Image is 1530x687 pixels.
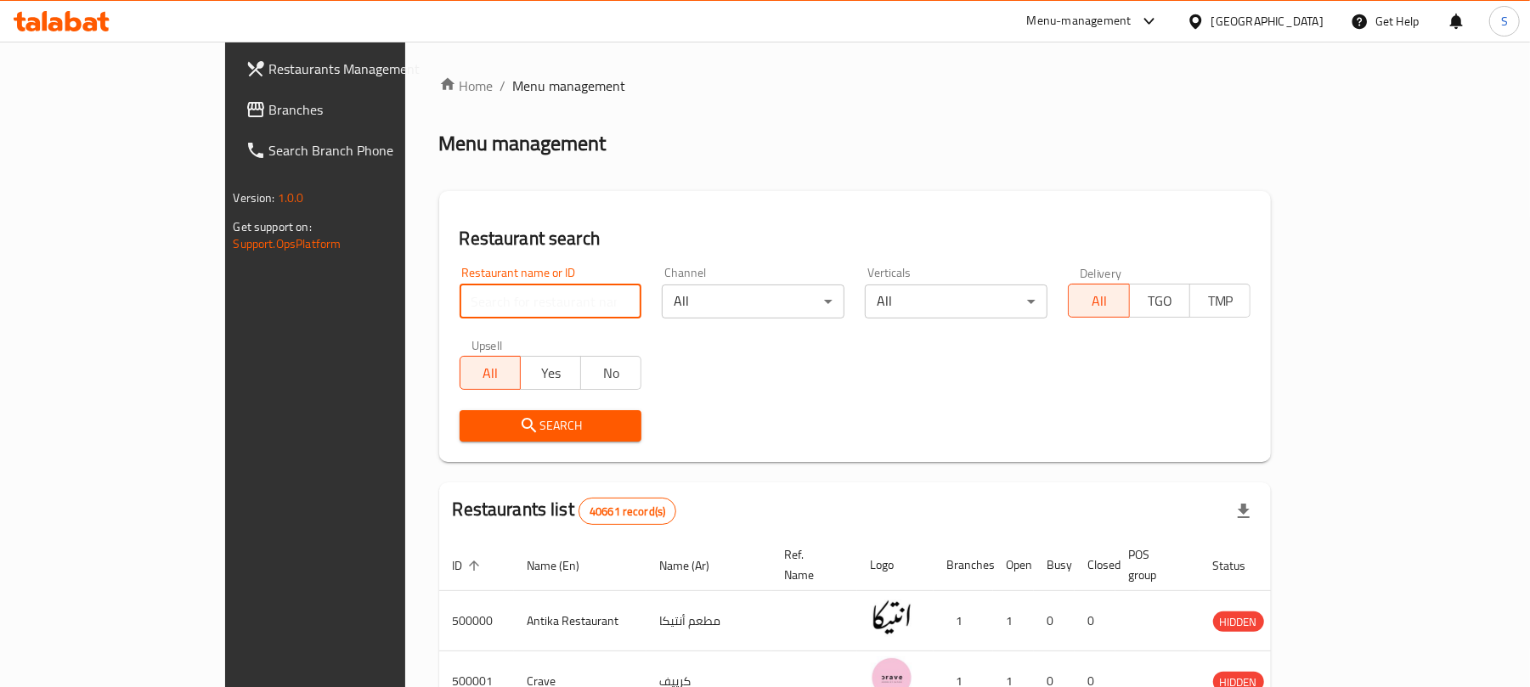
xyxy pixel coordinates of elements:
[1034,591,1075,651] td: 0
[1068,284,1129,318] button: All
[460,284,642,318] input: Search for restaurant name or ID..
[1129,284,1190,318] button: TGO
[660,555,732,576] span: Name (Ar)
[1075,591,1115,651] td: 0
[579,504,675,520] span: 40661 record(s)
[785,544,837,585] span: Ref. Name
[1213,612,1264,632] span: HIDDEN
[520,356,581,390] button: Yes
[453,555,485,576] span: ID
[646,591,771,651] td: مطعم أنتيكا
[269,59,467,79] span: Restaurants Management
[473,415,629,436] span: Search
[278,187,304,209] span: 1.0.0
[514,591,646,651] td: Antika Restaurant
[269,99,467,120] span: Branches
[460,226,1251,251] h2: Restaurant search
[871,596,913,639] img: Antika Restaurant
[528,555,602,576] span: Name (En)
[232,89,481,130] a: Branches
[934,539,993,591] th: Branches
[234,233,342,255] a: Support.OpsPlatform
[1075,539,1115,591] th: Closed
[580,356,641,390] button: No
[513,76,626,96] span: Menu management
[1129,544,1179,585] span: POS group
[857,539,934,591] th: Logo
[467,361,514,386] span: All
[993,539,1034,591] th: Open
[1501,12,1508,31] span: S
[1197,289,1244,313] span: TMP
[1213,555,1268,576] span: Status
[1213,611,1264,632] div: HIDDEN
[865,284,1047,318] div: All
[579,498,676,525] div: Total records count
[500,76,506,96] li: /
[662,284,844,318] div: All
[1189,284,1251,318] button: TMP
[234,187,275,209] span: Version:
[588,361,635,386] span: No
[460,356,521,390] button: All
[993,591,1034,651] td: 1
[1034,539,1075,591] th: Busy
[1223,491,1264,532] div: Export file
[1211,12,1324,31] div: [GEOGRAPHIC_DATA]
[460,410,642,442] button: Search
[528,361,574,386] span: Yes
[232,48,481,89] a: Restaurants Management
[453,497,677,525] h2: Restaurants list
[439,130,607,157] h2: Menu management
[471,339,503,351] label: Upsell
[232,130,481,171] a: Search Branch Phone
[1076,289,1122,313] span: All
[269,140,467,160] span: Search Branch Phone
[1080,267,1122,279] label: Delivery
[439,76,1272,96] nav: breadcrumb
[1027,11,1132,31] div: Menu-management
[1137,289,1183,313] span: TGO
[934,591,993,651] td: 1
[234,216,312,238] span: Get support on:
